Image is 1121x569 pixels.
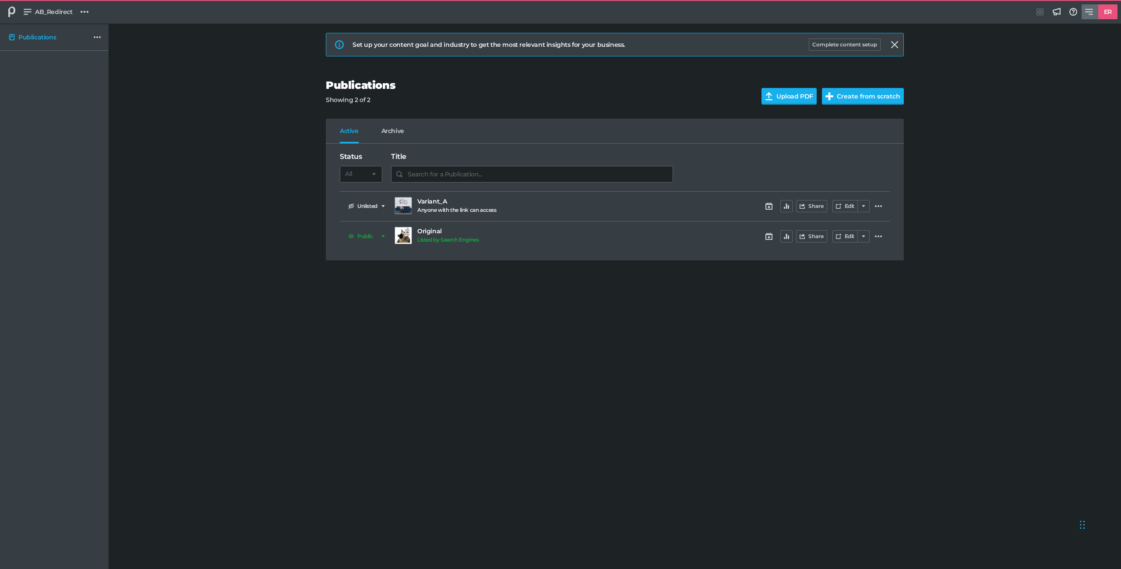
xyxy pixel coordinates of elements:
[761,88,828,105] input: Upload PDF
[357,234,373,239] span: Public
[417,207,497,213] h6: Anyone with the link can access
[764,231,774,242] a: Schedule Publication
[832,230,858,242] a: Edit
[761,88,817,105] label: Upload PDF
[822,88,904,105] button: Create from scratch
[326,95,747,105] p: Showing 2 of 2
[809,39,881,51] button: Complete content setup
[391,152,673,161] h4: Title
[417,237,479,243] h6: Listed by Search Engines
[796,230,827,242] button: Share
[5,29,91,45] a: Publications
[18,34,56,41] h5: Publications
[357,204,377,209] span: Unlisted
[1077,503,1121,545] iframe: Chat Widget
[92,32,102,42] a: Additional actions...
[340,152,382,161] h4: Status
[1080,512,1085,538] div: Drag
[395,227,412,244] a: Preview
[340,127,359,144] a: Active
[326,79,747,92] h2: Publications
[417,228,673,235] a: Original
[796,200,827,212] button: Share
[35,7,73,17] span: AB_Redirect
[1033,4,1047,19] a: Integrations Hub
[381,127,404,144] a: Archive
[353,40,804,49] div: Set up your content goal and industry to get the most relevant insights for your business.
[391,166,673,183] input: Search for a Publication...
[764,201,774,211] a: Schedule Publication
[395,197,412,214] a: Preview
[873,231,884,242] a: Additional actions...
[873,201,884,211] a: Additional actions...
[832,200,858,212] a: Edit
[417,198,673,205] a: Variant_A
[4,4,20,20] div: AB_Redirect
[1100,5,1115,19] h5: ER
